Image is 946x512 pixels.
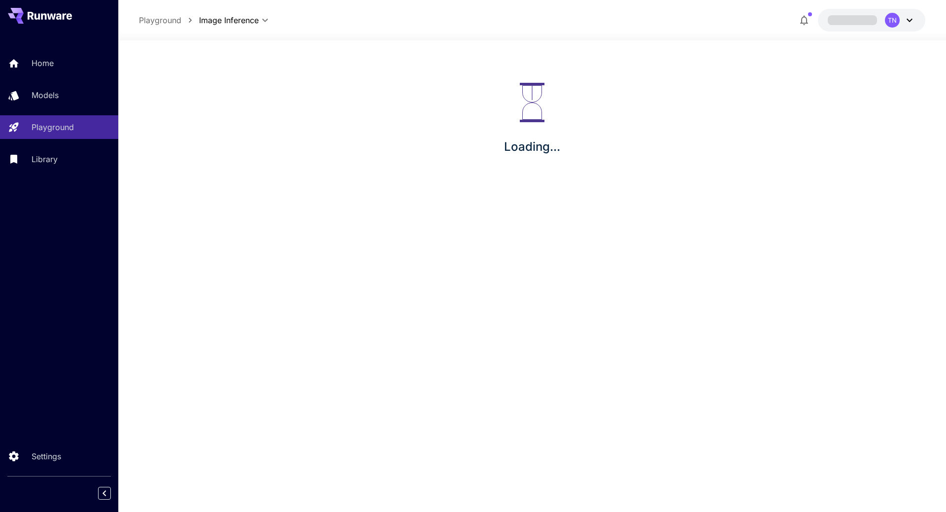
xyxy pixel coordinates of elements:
[32,57,54,69] p: Home
[139,14,181,26] a: Playground
[32,450,61,462] p: Settings
[32,153,58,165] p: Library
[818,9,925,32] button: TN
[885,13,900,28] div: TN
[105,484,118,502] div: Collapse sidebar
[199,14,259,26] span: Image Inference
[32,89,59,101] p: Models
[98,487,111,500] button: Collapse sidebar
[32,121,74,133] p: Playground
[139,14,199,26] nav: breadcrumb
[504,138,560,156] p: Loading...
